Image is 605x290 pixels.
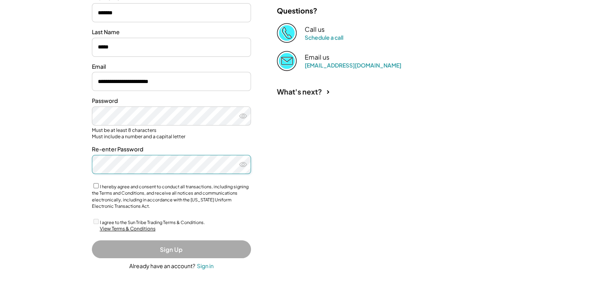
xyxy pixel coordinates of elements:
a: [EMAIL_ADDRESS][DOMAIN_NAME] [305,62,401,69]
label: I hereby agree and consent to conduct all transactions, including signing the Terms and Condition... [92,184,249,209]
div: Email [92,63,251,71]
div: Sign in [197,262,214,269]
div: Call us [305,25,325,34]
a: Schedule a call [305,34,343,41]
div: View Terms & Conditions [100,226,156,232]
div: Already have an account? [129,262,195,270]
div: Re-enter Password [92,145,251,153]
div: Password [92,97,251,105]
img: Phone%20copy%403x.png [277,23,297,43]
button: Sign Up [92,240,251,258]
div: Questions? [277,6,317,15]
img: Email%202%403x.png [277,51,297,71]
div: What's next? [277,87,322,96]
div: Email us [305,53,329,62]
div: Last Name [92,28,251,36]
label: I agree to the Sun Tribe Trading Terms & Conditions. [100,220,205,225]
div: Must be at least 8 characters Must include a number and a capital letter [92,127,251,139]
